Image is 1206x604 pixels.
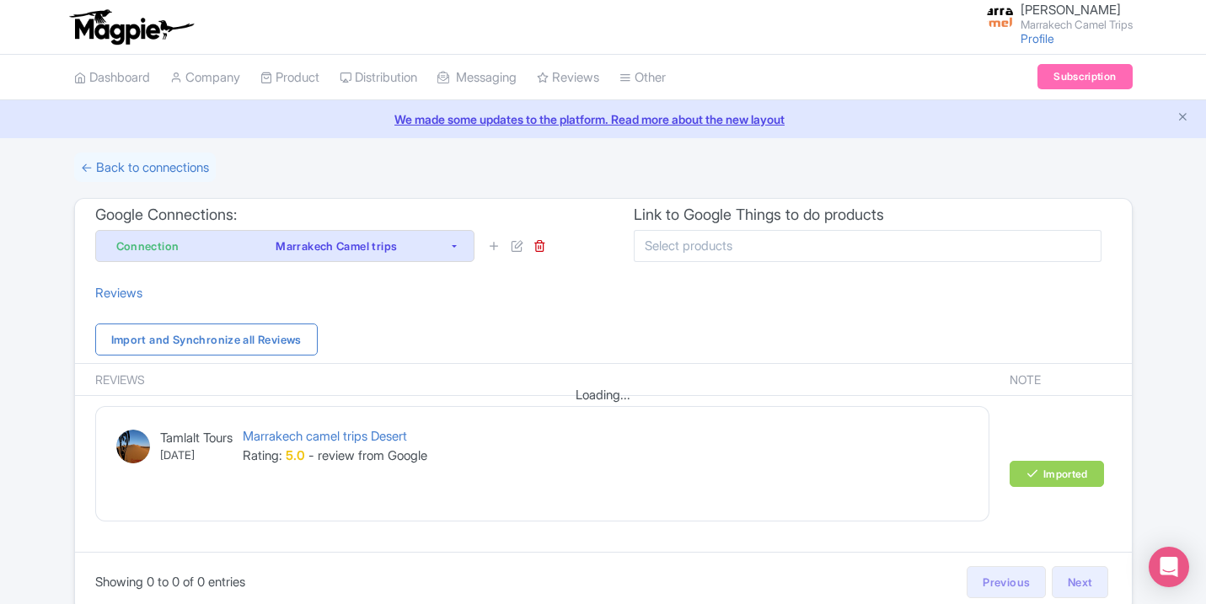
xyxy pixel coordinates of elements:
[74,55,150,101] a: Dashboard
[243,447,282,463] span: Rating:
[977,3,1133,30] a: [PERSON_NAME] Marrakech Camel Trips
[116,236,215,256] div: Connection
[576,387,630,403] span: Loading...
[66,8,196,45] img: logo-ab69f6fb50320c5b225c76a69d11143b.png
[1021,2,1121,18] span: [PERSON_NAME]
[95,230,474,262] button: Connection Marrakech Camel trips
[340,55,417,101] a: Distribution
[1177,109,1189,128] button: Close announcement
[224,236,448,256] div: Marrakech Camel trips
[645,238,742,254] input: Select products
[160,430,233,446] a: Tamlalt Tours
[160,447,233,464] small: [DATE]
[75,364,1000,396] th: Reviews
[1037,64,1132,89] a: Subscription
[1149,547,1189,587] div: Open Intercom Messenger
[260,55,319,101] a: Product
[95,566,245,598] div: Showing 0 to 0 of 0 entries
[243,428,407,444] span: Marrakech camel trips Desert
[10,110,1196,128] a: We made some updates to the platform. Read more about the new layout
[286,447,305,463] strong: 5.0
[95,323,318,355] a: Import and Synchronize all Reviews
[619,55,666,101] a: Other
[74,152,216,182] a: ← Back to connections
[1021,31,1054,45] a: Profile
[634,206,1091,224] h3: Link to Google Things to do products
[170,55,240,101] a: Company
[437,55,517,101] a: Messaging
[1021,19,1133,30] small: Marrakech Camel Trips
[537,55,599,101] a: Reviews
[987,4,1014,31] img: skpecjwo0uind1udobp4.png
[95,270,142,317] a: Reviews
[1000,364,1131,396] th: Note
[95,206,573,224] h3: Google Connections:
[308,447,427,463] span: - review from Google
